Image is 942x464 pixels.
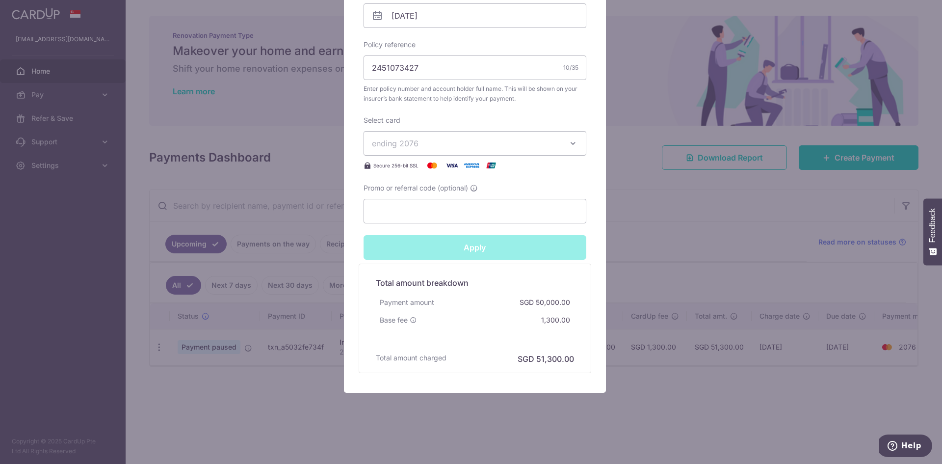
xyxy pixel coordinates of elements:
[376,277,574,289] h5: Total amount breakdown
[537,311,574,329] div: 1,300.00
[563,63,578,73] div: 10/35
[364,115,400,125] label: Select card
[373,162,419,169] span: Secure 256-bit SSL
[481,160,501,171] img: UnionPay
[372,138,419,148] span: ending 2076
[516,294,574,311] div: SGD 50,000.00
[518,353,574,365] h6: SGD 51,300.00
[928,208,937,243] span: Feedback
[376,353,446,363] h6: Total amount charged
[364,40,416,50] label: Policy reference
[364,131,586,156] button: ending 2076
[376,294,438,311] div: Payment amount
[422,160,442,171] img: Mastercard
[879,435,932,459] iframe: Opens a widget where you can find more information
[364,3,586,28] input: DD / MM / YYYY
[442,160,462,171] img: Visa
[364,183,468,193] span: Promo or referral code (optional)
[364,84,586,104] span: Enter policy number and account holder full name. This will be shown on your insurer’s bank state...
[462,160,481,171] img: American Express
[380,315,408,325] span: Base fee
[923,198,942,265] button: Feedback - Show survey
